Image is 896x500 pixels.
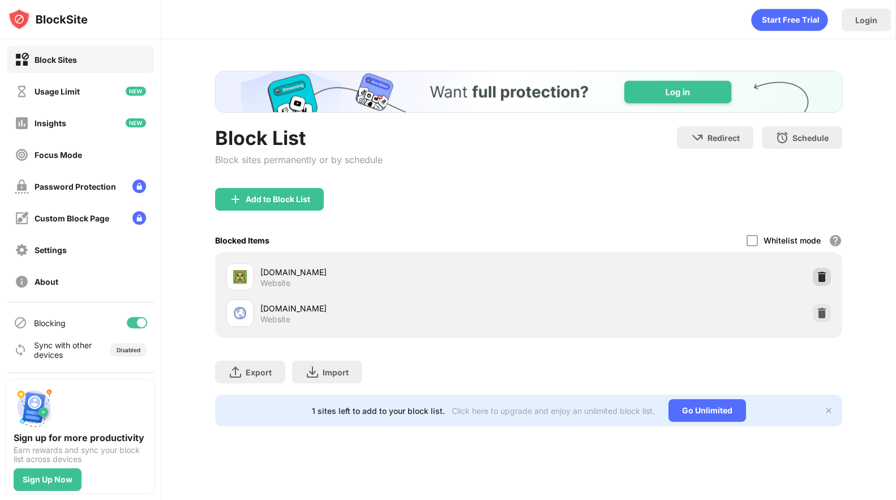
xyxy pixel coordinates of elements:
img: settings-off.svg [15,243,29,257]
img: insights-off.svg [15,116,29,130]
img: lock-menu.svg [132,211,146,225]
img: customize-block-page-off.svg [15,211,29,225]
div: Click here to upgrade and enjoy an unlimited block list. [452,406,655,416]
div: Custom Block Page [35,213,109,223]
img: block-on.svg [15,53,29,67]
div: Focus Mode [35,150,82,160]
img: blocking-icon.svg [14,316,27,330]
div: Import [323,367,349,377]
img: time-usage-off.svg [15,84,29,99]
div: Blocking [34,318,66,328]
div: Sync with other devices [34,340,92,360]
div: Disabled [117,347,140,353]
div: Redirect [708,133,740,143]
div: Sign Up Now [23,475,72,484]
div: animation [751,8,828,31]
img: logo-blocksite.svg [8,8,88,31]
div: Schedule [792,133,829,143]
div: Insights [35,118,66,128]
div: Sign up for more productivity [14,432,147,443]
div: [DOMAIN_NAME] [260,266,529,278]
img: sync-icon.svg [14,343,27,357]
img: about-off.svg [15,275,29,289]
div: Blocked Items [215,236,269,245]
img: new-icon.svg [126,87,146,96]
div: 1 sites left to add to your block list. [312,406,445,416]
div: Earn rewards and sync your block list across devices [14,446,147,464]
div: Whitelist mode [764,236,821,245]
div: Password Protection [35,182,116,191]
div: Website [260,314,290,324]
img: focus-off.svg [15,148,29,162]
div: Block List [215,126,383,149]
iframe: Banner [215,71,842,113]
div: Export [246,367,272,377]
div: About [35,277,58,287]
div: Website [260,278,290,288]
img: password-protection-off.svg [15,180,29,194]
div: Add to Block List [246,195,310,204]
div: Go Unlimited [668,399,746,422]
img: favicons [233,306,247,320]
img: lock-menu.svg [132,180,146,193]
div: Settings [35,245,67,255]
div: [DOMAIN_NAME] [260,302,529,314]
img: x-button.svg [824,406,833,415]
img: favicons [233,270,247,284]
img: new-icon.svg [126,118,146,127]
div: Usage Limit [35,87,80,96]
div: Login [855,15,877,25]
div: Block Sites [35,55,77,65]
div: Block sites permanently or by schedule [215,154,383,165]
img: push-signup.svg [14,387,54,428]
